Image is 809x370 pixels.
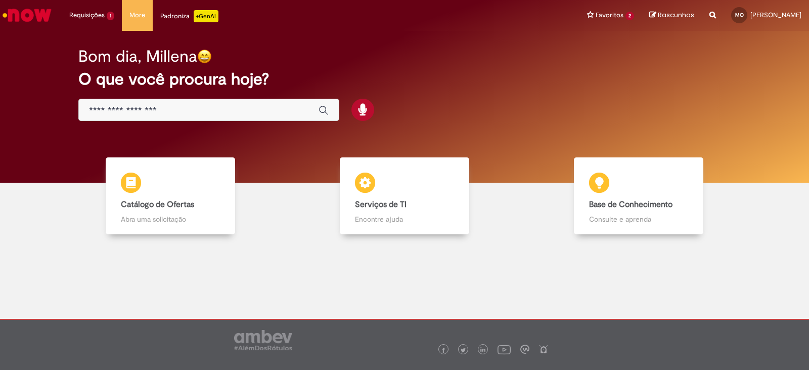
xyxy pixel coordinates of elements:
span: [PERSON_NAME] [750,11,801,19]
img: logo_footer_naosei.png [539,345,548,354]
b: Serviços de TI [355,199,407,210]
p: Encontre ajuda [355,214,454,224]
img: logo_footer_facebook.png [441,348,446,353]
img: logo_footer_workplace.png [520,345,529,354]
a: Catálogo de Ofertas Abra uma solicitação [53,157,287,235]
img: logo_footer_youtube.png [498,343,511,356]
span: Requisições [69,10,105,20]
span: 1 [107,12,114,20]
img: happy-face.png [197,49,212,64]
img: logo_footer_ambev_rotulo_gray.png [234,330,292,350]
a: Base de Conhecimento Consulte e aprenda [522,157,756,235]
span: Favoritos [596,10,623,20]
span: MO [735,12,744,18]
img: logo_footer_linkedin.png [480,347,485,353]
a: Rascunhos [649,11,694,20]
h2: O que você procura hoje? [78,70,731,88]
span: 2 [625,12,634,20]
p: Consulte e aprenda [589,214,688,224]
h2: Bom dia, Millena [78,48,197,65]
img: ServiceNow [1,5,53,25]
a: Serviços de TI Encontre ajuda [287,157,521,235]
img: logo_footer_twitter.png [461,348,466,353]
div: Padroniza [160,10,218,22]
span: Rascunhos [658,10,694,20]
span: More [129,10,145,20]
p: +GenAi [194,10,218,22]
p: Abra uma solicitação [121,214,220,224]
b: Catálogo de Ofertas [121,199,194,210]
b: Base de Conhecimento [589,199,672,210]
